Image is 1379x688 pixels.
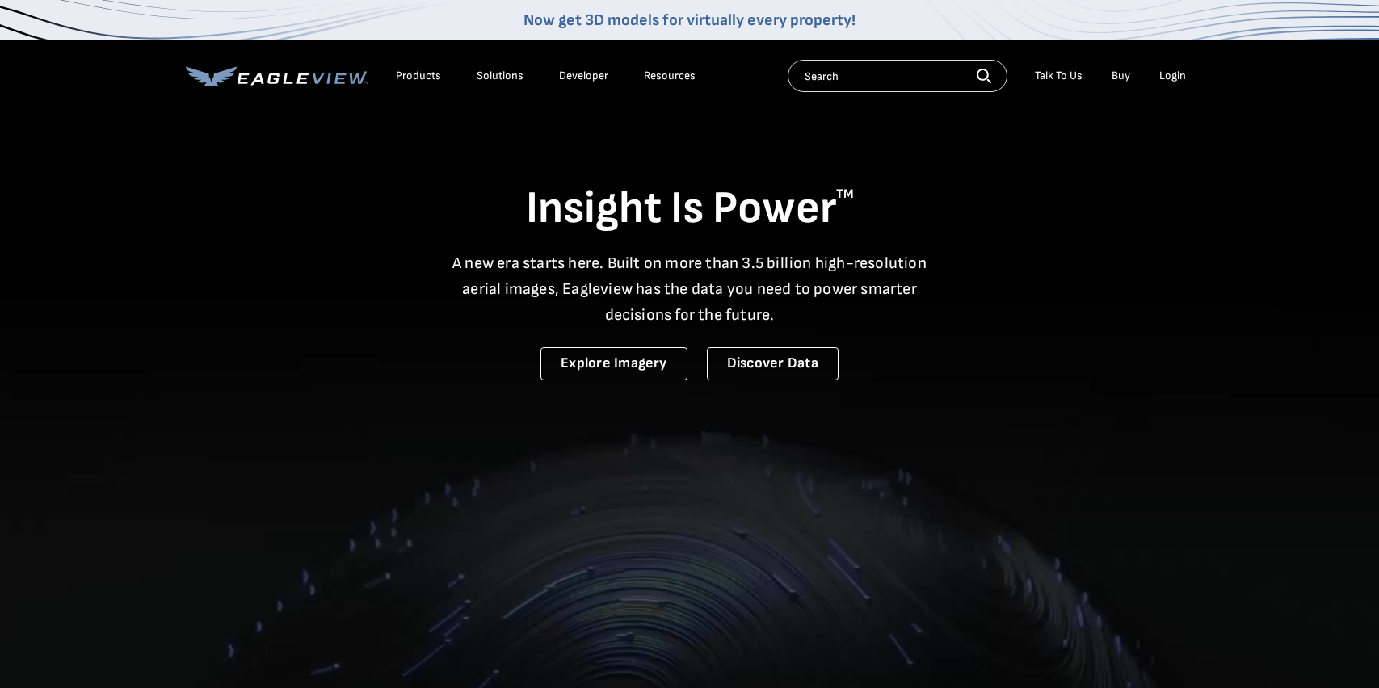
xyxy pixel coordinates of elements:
[707,347,839,380] a: Discover Data
[186,181,1194,237] h1: Insight Is Power
[443,250,937,328] p: A new era starts here. Built on more than 3.5 billion high-resolution aerial images, Eagleview ha...
[523,10,856,30] a: Now get 3D models for virtually every property!
[559,69,608,83] a: Developer
[1159,69,1186,83] div: Login
[1112,69,1130,83] a: Buy
[540,347,687,380] a: Explore Imagery
[836,187,854,202] sup: TM
[644,69,696,83] div: Resources
[396,69,441,83] div: Products
[477,69,523,83] div: Solutions
[788,60,1007,92] input: Search
[1035,69,1083,83] div: Talk To Us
